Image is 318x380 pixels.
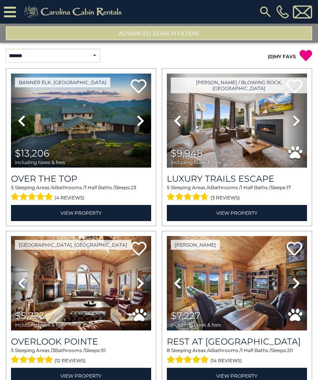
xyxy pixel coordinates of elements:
a: [PHONE_NUMBER] [274,5,291,18]
a: (0)MY FAVS [268,53,296,59]
span: 4 [208,184,211,190]
a: Add to favorites [131,78,146,95]
span: (12 reviews) [55,356,86,366]
span: 3 [52,347,55,353]
span: 10 [101,347,106,353]
a: Luxury Trails Escape [167,173,307,184]
span: (3 reviews) [210,193,240,203]
span: 17 [287,184,291,190]
span: 23 [131,184,136,190]
span: 1 Half Baths / [241,184,270,190]
a: Rest at [GEOGRAPHIC_DATA] [167,336,307,347]
div: Sleeping Areas / Bathrooms / Sleeps: [11,347,151,366]
a: Over The Top [11,173,151,184]
span: (4 reviews) [55,193,84,203]
span: 1 Half Baths / [85,184,115,190]
img: Khaki-logo.png [20,4,128,20]
span: including taxes & fees [171,160,221,165]
span: 20 [287,347,293,353]
span: 4 [52,184,55,190]
a: [PERSON_NAME] / Blowing Rock, [GEOGRAPHIC_DATA] [171,77,307,93]
span: $13,206 [15,148,49,159]
a: [GEOGRAPHIC_DATA], [GEOGRAPHIC_DATA] [15,240,131,250]
img: thumbnail_167153549.jpeg [11,74,151,168]
a: Overlook Pointe [11,336,151,347]
span: 5 [11,347,14,353]
span: (14 reviews) [210,356,242,366]
button: Advanced Search Filters [6,26,312,40]
h3: Rest at Mountain Crest [167,336,307,347]
span: ( ) [268,53,274,59]
span: including taxes & fees [171,322,221,327]
div: Sleeping Areas / Bathrooms / Sleeps: [167,347,307,366]
span: $5,723 [15,310,45,321]
span: 1 Half Baths / [241,347,271,353]
div: Sleeping Areas / Bathrooms / Sleeps: [11,184,151,203]
a: Banner Elk, [GEOGRAPHIC_DATA] [15,77,110,87]
span: including taxes & fees [15,322,65,327]
span: 4 [208,347,211,353]
a: View Property [11,205,151,221]
a: View Property [167,205,307,221]
span: 0 [269,53,272,59]
img: thumbnail_164747674.jpeg [167,236,307,330]
span: 8 [167,347,170,353]
img: search-regular.svg [258,5,272,19]
img: thumbnail_163477009.jpeg [11,236,151,330]
img: thumbnail_168695581.jpeg [167,74,307,168]
div: Sleeping Areas / Bathrooms / Sleeps: [167,184,307,203]
span: including taxes & fees [15,160,65,165]
a: [PERSON_NAME] [171,240,220,250]
span: 5 [11,184,14,190]
span: $7,227 [171,310,200,321]
a: Add to favorites [287,241,302,258]
a: Add to favorites [131,241,146,258]
span: $9,948 [171,148,203,159]
span: 5 [167,184,170,190]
